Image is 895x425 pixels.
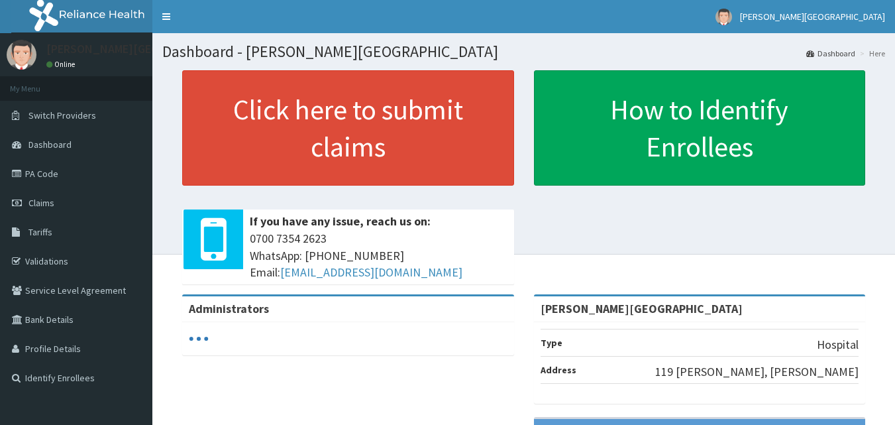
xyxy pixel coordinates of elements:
[715,9,732,25] img: User Image
[280,265,462,280] a: [EMAIL_ADDRESS][DOMAIN_NAME]
[28,226,52,238] span: Tariffs
[740,11,885,23] span: [PERSON_NAME][GEOGRAPHIC_DATA]
[28,139,72,151] span: Dashboard
[250,230,507,281] span: 0700 7354 2623 WhatsApp: [PHONE_NUMBER] Email:
[28,109,96,121] span: Switch Providers
[46,43,242,55] p: [PERSON_NAME][GEOGRAPHIC_DATA]
[189,329,209,349] svg: audio-loading
[817,336,859,353] p: Hospital
[541,364,576,376] b: Address
[541,337,562,349] b: Type
[857,48,885,59] li: Here
[7,40,36,70] img: User Image
[46,60,78,69] a: Online
[534,70,866,186] a: How to Identify Enrollees
[189,301,269,316] b: Administrators
[655,363,859,381] p: 119 [PERSON_NAME], [PERSON_NAME]
[541,301,743,316] strong: [PERSON_NAME][GEOGRAPHIC_DATA]
[162,43,885,60] h1: Dashboard - [PERSON_NAME][GEOGRAPHIC_DATA]
[806,48,855,59] a: Dashboard
[28,197,54,209] span: Claims
[250,213,431,229] b: If you have any issue, reach us on:
[182,70,514,186] a: Click here to submit claims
